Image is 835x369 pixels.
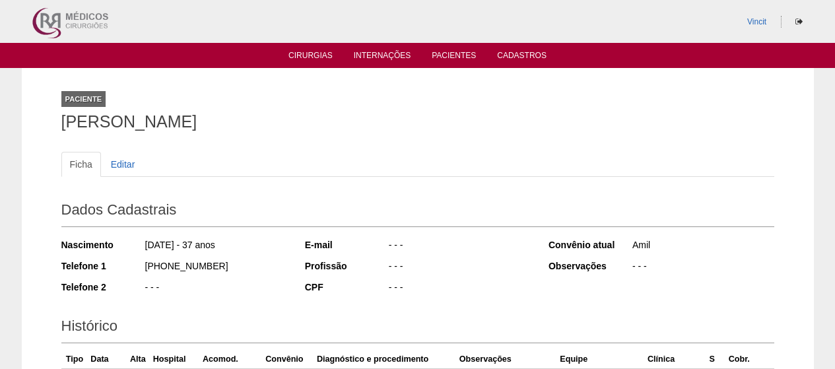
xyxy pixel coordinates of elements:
div: - - - [387,259,531,276]
div: Profissão [305,259,387,273]
th: Cobr. [726,350,758,369]
a: Cirurgias [288,51,333,64]
div: Nascimento [61,238,144,252]
div: - - - [387,281,531,297]
th: Diagnóstico e procedimento [314,350,457,369]
div: Paciente [61,91,106,107]
div: CPF [305,281,387,294]
h2: Dados Cadastrais [61,197,774,227]
th: Alta [125,350,150,369]
i: Sair [795,18,803,26]
th: Tipo [61,350,88,369]
div: Amil [631,238,774,255]
h1: [PERSON_NAME] [61,114,774,130]
th: Clínica [645,350,707,369]
div: - - - [387,238,531,255]
div: E-mail [305,238,387,252]
th: Acomod. [200,350,263,369]
a: Ficha [61,152,101,177]
div: - - - [144,281,287,297]
h2: Histórico [61,313,774,343]
a: Editar [102,152,144,177]
div: [DATE] - 37 anos [144,238,287,255]
th: Hospital [150,350,200,369]
th: Equipe [557,350,645,369]
a: Vincit [747,17,766,26]
th: Observações [457,350,558,369]
th: S [707,350,726,369]
div: Observações [549,259,631,273]
a: Cadastros [497,51,547,64]
div: Convênio atual [549,238,631,252]
div: Telefone 2 [61,281,144,294]
th: Data [88,350,125,369]
th: Convênio [263,350,314,369]
div: - - - [631,259,774,276]
a: Pacientes [432,51,476,64]
div: Telefone 1 [61,259,144,273]
a: Internações [354,51,411,64]
div: [PHONE_NUMBER] [144,259,287,276]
